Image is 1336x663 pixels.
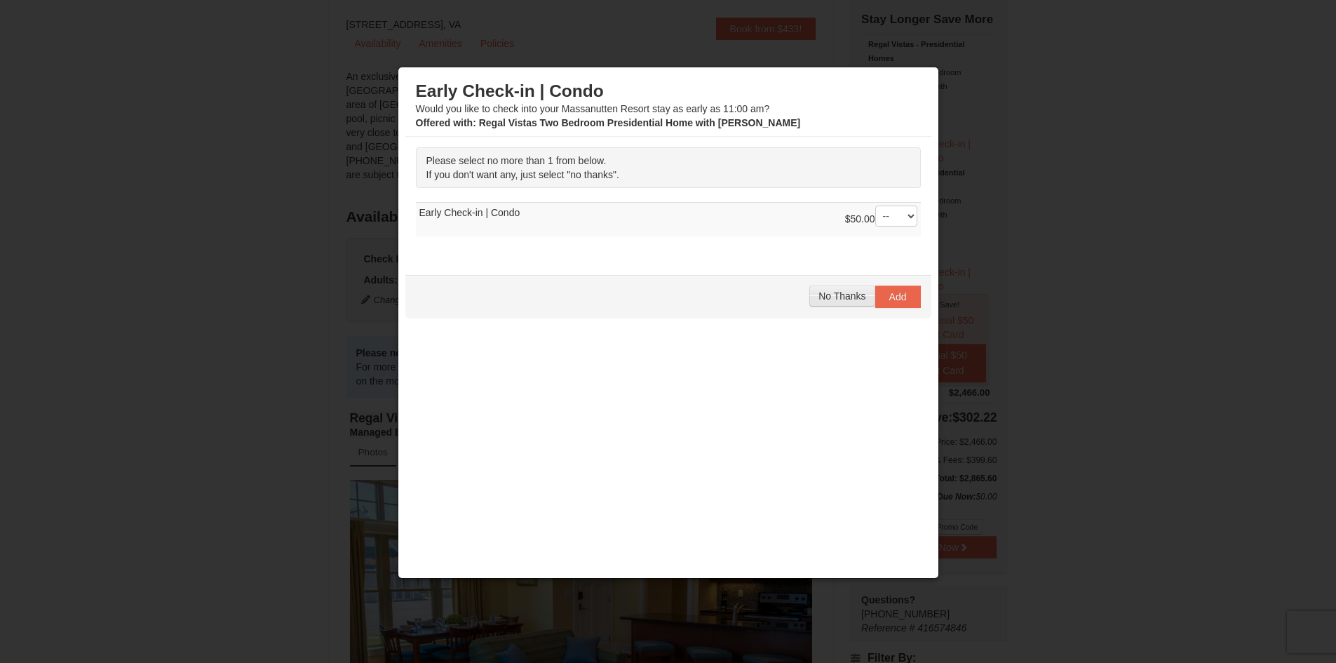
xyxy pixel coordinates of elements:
[426,169,619,180] span: If you don't want any, just select "no thanks".
[416,117,801,128] strong: : Regal Vistas Two Bedroom Presidential Home with [PERSON_NAME]
[809,286,875,307] button: No Thanks
[416,81,921,130] div: Would you like to check into your Massanutten Resort stay as early as 11:00 am?
[416,117,473,128] span: Offered with
[845,206,917,234] div: $50.00
[416,81,921,102] h3: Early Check-in | Condo
[818,290,865,302] span: No Thanks
[875,286,921,308] button: Add
[416,202,921,236] td: Early Check-in | Condo
[889,291,907,302] span: Add
[426,155,607,166] span: Please select no more than 1 from below.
